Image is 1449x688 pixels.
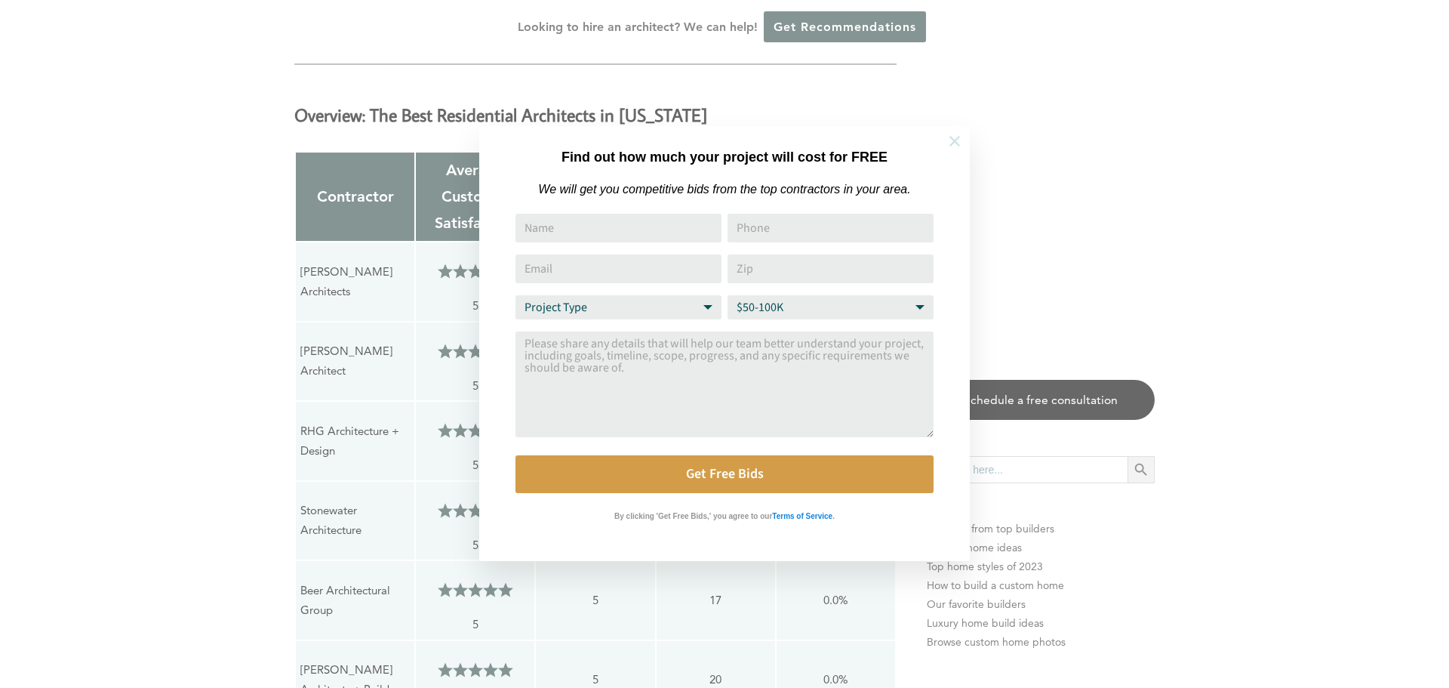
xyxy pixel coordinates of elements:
strong: Terms of Service [772,512,832,520]
textarea: Comment or Message [515,332,934,437]
input: Zip [728,255,934,283]
button: Get Free Bids [515,455,934,493]
input: Phone [728,214,934,242]
strong: Find out how much your project will cost for FREE [561,150,888,165]
strong: By clicking 'Get Free Bids,' you agree to our [614,512,772,520]
button: Close [928,115,981,168]
input: Name [515,214,721,242]
a: Terms of Service [772,508,832,521]
select: Project Type [515,295,721,319]
strong: . [832,512,835,520]
em: We will get you competitive bids from the top contractors in your area. [538,183,910,196]
select: Budget Range [728,295,934,319]
input: Email Address [515,255,721,283]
